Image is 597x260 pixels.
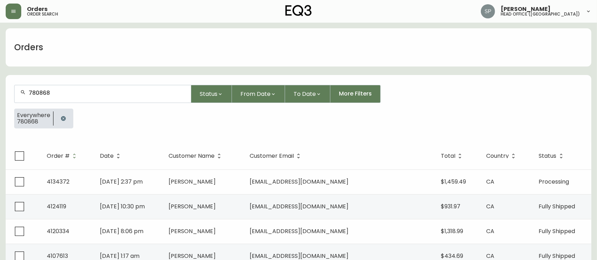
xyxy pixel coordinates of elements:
[250,202,348,210] span: [EMAIL_ADDRESS][DOMAIN_NAME]
[17,119,50,125] span: 780868
[14,41,43,53] h1: Orders
[486,153,518,159] span: Country
[47,252,68,260] span: 4107613
[441,153,465,159] span: Total
[169,154,215,158] span: Customer Name
[232,85,285,103] button: From Date
[250,227,348,235] span: [EMAIL_ADDRESS][DOMAIN_NAME]
[441,154,455,158] span: Total
[441,227,463,235] span: $1,318.99
[539,153,566,159] span: Status
[285,5,312,16] img: logo
[294,89,316,98] span: To Date
[285,85,330,103] button: To Date
[29,89,185,96] input: Search
[486,202,494,210] span: CA
[17,112,50,119] span: Everywhere
[441,252,463,260] span: $434.69
[169,153,224,159] span: Customer Name
[441,178,466,186] span: $1,459.49
[100,202,145,210] span: [DATE] 10:30 pm
[486,154,509,158] span: Country
[330,85,381,103] button: More Filters
[169,178,216,186] span: [PERSON_NAME]
[100,178,143,186] span: [DATE] 2:37 pm
[539,227,575,235] span: Fully Shipped
[169,202,216,210] span: [PERSON_NAME]
[47,178,69,186] span: 4134372
[47,153,79,159] span: Order #
[191,85,232,103] button: Status
[100,153,123,159] span: Date
[250,153,303,159] span: Customer Email
[539,178,569,186] span: Processing
[501,6,551,12] span: [PERSON_NAME]
[47,202,66,210] span: 4124119
[169,252,216,260] span: [PERSON_NAME]
[100,252,140,260] span: [DATE] 1:17 am
[501,12,580,16] h5: head office ([GEOGRAPHIC_DATA])
[100,154,114,158] span: Date
[539,252,575,260] span: Fully Shipped
[539,154,557,158] span: Status
[486,227,494,235] span: CA
[339,90,372,98] span: More Filters
[481,4,495,18] img: 0cb179e7bf3690758a1aaa5f0aafa0b4
[27,6,47,12] span: Orders
[539,202,575,210] span: Fully Shipped
[200,89,217,98] span: Status
[250,252,348,260] span: [EMAIL_ADDRESS][DOMAIN_NAME]
[240,89,271,98] span: From Date
[100,227,143,235] span: [DATE] 8:06 pm
[250,154,294,158] span: Customer Email
[486,178,494,186] span: CA
[47,227,69,235] span: 4120334
[47,154,70,158] span: Order #
[169,227,216,235] span: [PERSON_NAME]
[441,202,460,210] span: $931.97
[27,12,58,16] h5: order search
[486,252,494,260] span: CA
[250,178,348,186] span: [EMAIL_ADDRESS][DOMAIN_NAME]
